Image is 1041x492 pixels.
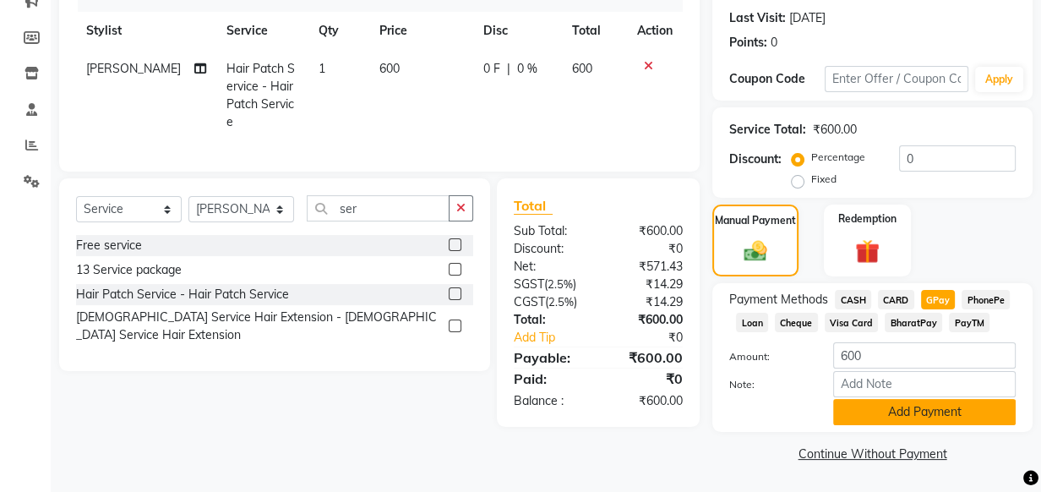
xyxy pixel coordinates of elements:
span: [PERSON_NAME] [86,61,181,76]
input: Search or Scan [307,195,450,221]
img: _gift.svg [848,237,887,267]
span: BharatPay [885,313,942,332]
div: ₹0 [598,369,695,389]
span: 0 % [517,60,537,78]
a: Continue Without Payment [716,446,1029,463]
div: Last Visit: [729,9,786,27]
span: 1 [319,61,325,76]
div: ( ) [501,276,598,293]
span: GPay [921,290,956,309]
div: ₹600.00 [598,311,695,329]
span: Total [514,197,553,215]
span: PhonePe [962,290,1010,309]
div: Free service [76,237,142,254]
div: ₹0 [614,329,695,347]
label: Amount: [717,349,820,364]
div: ₹14.29 [598,276,695,293]
th: Total [561,12,627,50]
span: 600 [379,61,400,76]
span: | [507,60,510,78]
th: Disc [473,12,561,50]
div: ₹0 [598,240,695,258]
input: Add Note [833,371,1016,397]
button: Apply [975,67,1023,92]
span: 2.5% [548,295,574,309]
label: Percentage [811,150,865,165]
div: 0 [771,34,777,52]
span: Payment Methods [729,291,828,309]
label: Fixed [811,172,837,187]
div: Balance : [501,392,598,410]
th: Action [627,12,683,50]
span: CASH [835,290,871,309]
span: Hair Patch Service - Hair Patch Service [226,61,295,129]
img: _cash.svg [737,238,774,265]
a: Add Tip [501,329,614,347]
th: Stylist [76,12,216,50]
span: SGST [514,276,544,292]
input: Amount [833,342,1016,369]
div: Sub Total: [501,222,598,240]
div: ₹600.00 [598,392,695,410]
th: Qty [308,12,369,50]
span: Visa Card [825,313,879,332]
div: Paid: [501,369,598,389]
div: Points: [729,34,767,52]
span: CARD [878,290,914,309]
div: ₹600.00 [598,347,695,368]
div: Hair Patch Service - Hair Patch Service [76,286,289,303]
div: ₹571.43 [598,258,695,276]
span: Loan [736,313,768,332]
div: Service Total: [729,121,806,139]
div: ₹600.00 [813,121,857,139]
span: 600 [571,61,591,76]
span: PayTM [949,313,989,332]
div: Payable: [501,347,598,368]
div: Coupon Code [729,70,825,88]
label: Note: [717,377,820,392]
div: ₹14.29 [598,293,695,311]
span: CGST [514,294,545,309]
span: 0 F [483,60,500,78]
div: ₹600.00 [598,222,695,240]
th: Price [369,12,474,50]
span: Cheque [775,313,818,332]
div: Net: [501,258,598,276]
div: Discount: [729,150,782,168]
input: Enter Offer / Coupon Code [825,66,968,92]
label: Redemption [838,211,897,227]
div: ( ) [501,293,598,311]
th: Service [216,12,308,50]
div: Total: [501,311,598,329]
span: 2.5% [548,277,573,291]
label: Manual Payment [715,213,796,228]
div: [DEMOGRAPHIC_DATA] Service Hair Extension - [DEMOGRAPHIC_DATA] Service Hair Extension [76,309,442,344]
button: Add Payment [833,399,1016,425]
div: Discount: [501,240,598,258]
div: 13 Service package [76,261,182,279]
div: [DATE] [789,9,826,27]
